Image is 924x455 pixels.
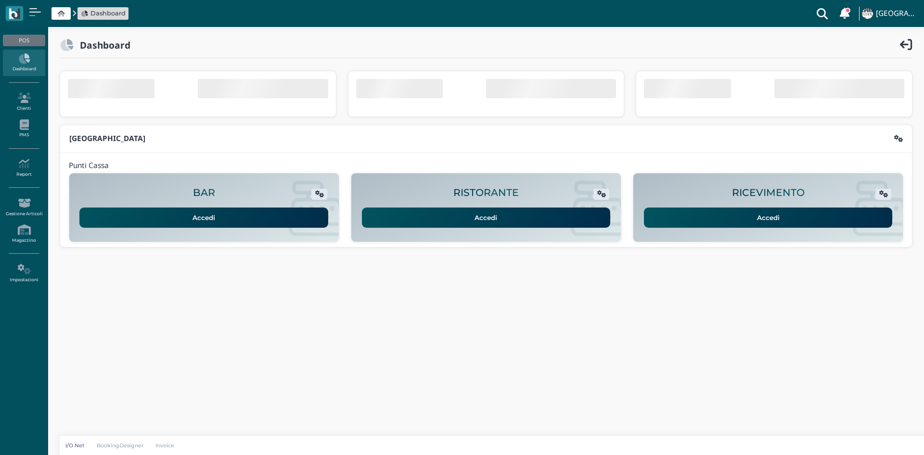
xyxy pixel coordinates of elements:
h2: Dashboard [74,40,130,50]
iframe: Help widget launcher [856,425,916,447]
b: [GEOGRAPHIC_DATA] [69,133,145,143]
span: Dashboard [90,9,126,18]
a: Report [3,155,45,181]
a: ... [GEOGRAPHIC_DATA] [860,2,918,25]
a: Dashboard [3,50,45,76]
h2: RICEVIMENTO [732,187,805,198]
a: Accedi [362,208,611,228]
h4: Punti Cassa [69,162,109,170]
a: Accedi [644,208,893,228]
a: Clienti [3,89,45,115]
img: ... [862,8,873,19]
h2: BAR [193,187,215,198]
a: Dashboard [81,9,126,18]
div: POS [3,35,45,46]
a: Impostazioni [3,260,45,286]
a: Accedi [79,208,328,228]
a: Gestione Articoli [3,194,45,221]
a: Magazzino [3,221,45,247]
h2: RISTORANTE [453,187,519,198]
a: PMS [3,116,45,142]
img: logo [9,8,20,19]
h4: [GEOGRAPHIC_DATA] [876,10,918,18]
